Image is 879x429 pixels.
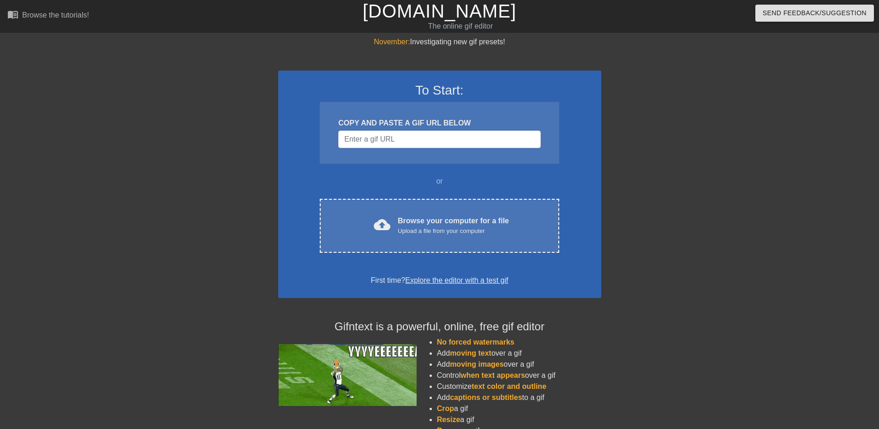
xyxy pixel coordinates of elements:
[755,5,874,22] button: Send Feedback/Suggestion
[437,370,601,381] li: Control over a gif
[398,226,509,236] div: Upload a file from your computer
[437,403,601,414] li: a gif
[290,83,589,98] h3: To Start:
[437,381,601,392] li: Customize
[437,416,460,423] span: Resize
[363,1,516,21] a: [DOMAIN_NAME]
[450,360,503,368] span: moving images
[290,275,589,286] div: First time?
[437,348,601,359] li: Add over a gif
[437,414,601,425] li: a gif
[298,21,623,32] div: The online gif editor
[398,215,509,236] div: Browse your computer for a file
[338,118,540,129] div: COPY AND PASTE A GIF URL BELOW
[7,9,89,23] a: Browse the tutorials!
[374,38,410,46] span: November:
[22,11,89,19] div: Browse the tutorials!
[763,7,867,19] span: Send Feedback/Suggestion
[437,392,601,403] li: Add to a gif
[278,36,601,48] div: Investigating new gif presets!
[437,359,601,370] li: Add over a gif
[278,344,417,406] img: football_small.gif
[450,349,491,357] span: moving text
[7,9,18,20] span: menu_book
[302,176,577,187] div: or
[460,371,525,379] span: when text appears
[338,131,540,148] input: Username
[437,338,514,346] span: No forced watermarks
[472,382,546,390] span: text color and outline
[437,405,454,412] span: Crop
[405,276,508,284] a: Explore the editor with a test gif
[374,216,390,233] span: cloud_upload
[278,320,601,334] h4: Gifntext is a powerful, online, free gif editor
[450,393,522,401] span: captions or subtitles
